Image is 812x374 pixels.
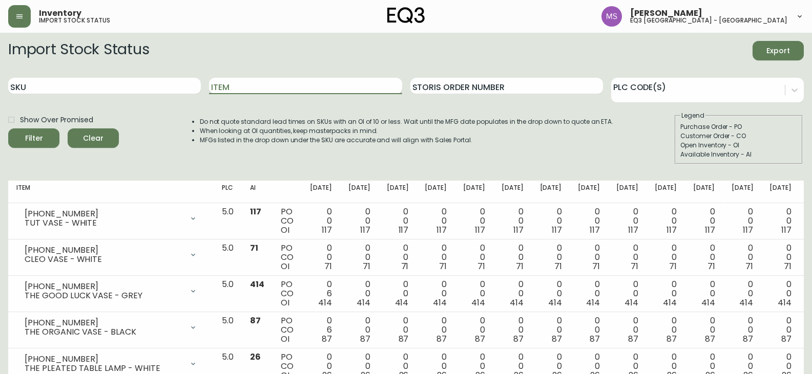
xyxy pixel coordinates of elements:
div: Purchase Order - PO [680,122,797,131]
button: Filter [8,128,59,148]
div: 0 0 [693,316,715,344]
div: 0 0 [348,244,370,271]
div: Open Inventory - OI [680,141,797,150]
div: [PHONE_NUMBER]THE ORGANIC VASE - BLACK [16,316,205,339]
li: MFGs listed in the drop down under the SKU are accurate and will align with Sales Portal. [200,136,614,145]
div: 0 0 [540,207,562,235]
span: 71 [324,260,332,272]
div: PO CO [281,316,294,344]
div: [PHONE_NUMBER] [25,282,183,291]
span: 71 [363,260,370,272]
img: logo [387,7,425,24]
h5: eq3 [GEOGRAPHIC_DATA] - [GEOGRAPHIC_DATA] [630,17,787,24]
td: 5.0 [214,312,242,348]
div: PO CO [281,207,294,235]
th: [DATE] [761,181,800,203]
span: 117 [250,206,261,217]
span: 87 [628,333,638,345]
span: 71 [784,260,792,272]
div: 0 6 [310,316,332,344]
div: 0 0 [578,316,600,344]
span: 117 [399,224,409,236]
div: PO CO [281,280,294,307]
span: OI [281,333,289,345]
span: 117 [513,224,524,236]
div: 0 0 [387,207,409,235]
div: 0 0 [769,316,792,344]
div: 0 0 [616,316,638,344]
div: 0 0 [540,244,562,271]
div: 0 0 [502,244,524,271]
th: [DATE] [417,181,455,203]
div: 0 0 [387,280,409,307]
div: 0 0 [655,244,677,271]
th: [DATE] [493,181,532,203]
div: 0 0 [578,207,600,235]
span: 71 [516,260,524,272]
span: 87 [399,333,409,345]
span: 71 [439,260,447,272]
th: [DATE] [340,181,379,203]
div: 0 6 [310,280,332,307]
button: Clear [68,128,119,148]
div: 0 0 [732,244,754,271]
div: THE PLEATED TABLE LAMP - WHITE [25,364,183,373]
div: [PHONE_NUMBER]CLEO VASE - WHITE [16,244,205,266]
span: OI [281,297,289,309]
span: 117 [436,224,447,236]
span: 71 [477,260,485,272]
span: 26 [250,351,261,363]
span: 117 [705,224,715,236]
div: 0 0 [425,244,447,271]
div: [PHONE_NUMBER]TUT VASE - WHITE [16,207,205,230]
div: Available Inventory - AI [680,150,797,159]
div: TUT VASE - WHITE [25,218,183,228]
div: 0 0 [655,280,677,307]
div: [PHONE_NUMBER]THE GOOD LUCK VASE - GREY [16,280,205,302]
span: 117 [628,224,638,236]
span: 117 [667,224,677,236]
div: [PHONE_NUMBER] [25,318,183,327]
span: 71 [401,260,409,272]
span: Inventory [39,9,81,17]
div: 0 0 [693,244,715,271]
span: [PERSON_NAME] [630,9,702,17]
span: 117 [322,224,332,236]
span: OI [281,224,289,236]
span: 414 [471,297,485,309]
th: [DATE] [455,181,493,203]
span: 87 [250,315,261,326]
div: 0 0 [387,316,409,344]
div: [PHONE_NUMBER] [25,209,183,218]
span: 117 [781,224,792,236]
h2: Import Stock Status [8,41,149,60]
div: 0 0 [769,207,792,235]
div: 0 0 [425,207,447,235]
th: [DATE] [532,181,570,203]
span: 117 [590,224,600,236]
td: 5.0 [214,276,242,312]
th: [DATE] [570,181,608,203]
div: 0 0 [502,316,524,344]
span: 414 [663,297,677,309]
div: 0 0 [693,207,715,235]
span: Show Over Promised [20,115,93,125]
span: 117 [360,224,370,236]
span: 414 [701,297,715,309]
th: [DATE] [685,181,723,203]
div: 0 0 [425,316,447,344]
div: 0 0 [769,280,792,307]
span: 87 [552,333,562,345]
span: 414 [510,297,524,309]
th: [DATE] [647,181,685,203]
th: [DATE] [723,181,762,203]
span: 87 [705,333,715,345]
div: 0 0 [348,207,370,235]
div: 0 0 [540,280,562,307]
span: 87 [436,333,447,345]
span: 414 [548,297,562,309]
div: 0 0 [425,280,447,307]
div: 0 0 [578,280,600,307]
span: OI [281,260,289,272]
span: 414 [318,297,332,309]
